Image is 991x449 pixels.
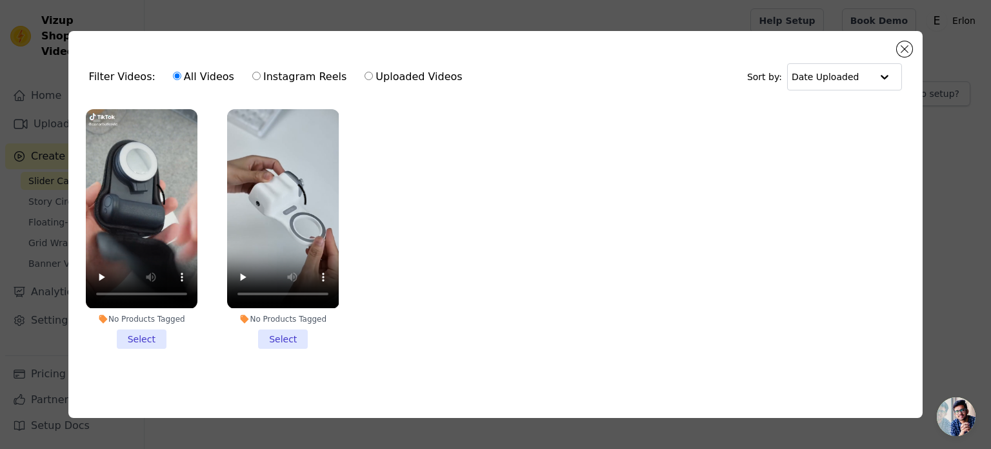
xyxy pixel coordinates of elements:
div: No Products Tagged [227,314,339,324]
div: Sort by: [747,63,903,90]
label: All Videos [172,68,235,85]
label: Instagram Reels [252,68,347,85]
button: Close modal [897,41,912,57]
div: Ανοιχτή συνομιλία [937,397,976,436]
label: Uploaded Videos [364,68,463,85]
div: Filter Videos: [89,62,470,92]
div: No Products Tagged [86,314,197,324]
